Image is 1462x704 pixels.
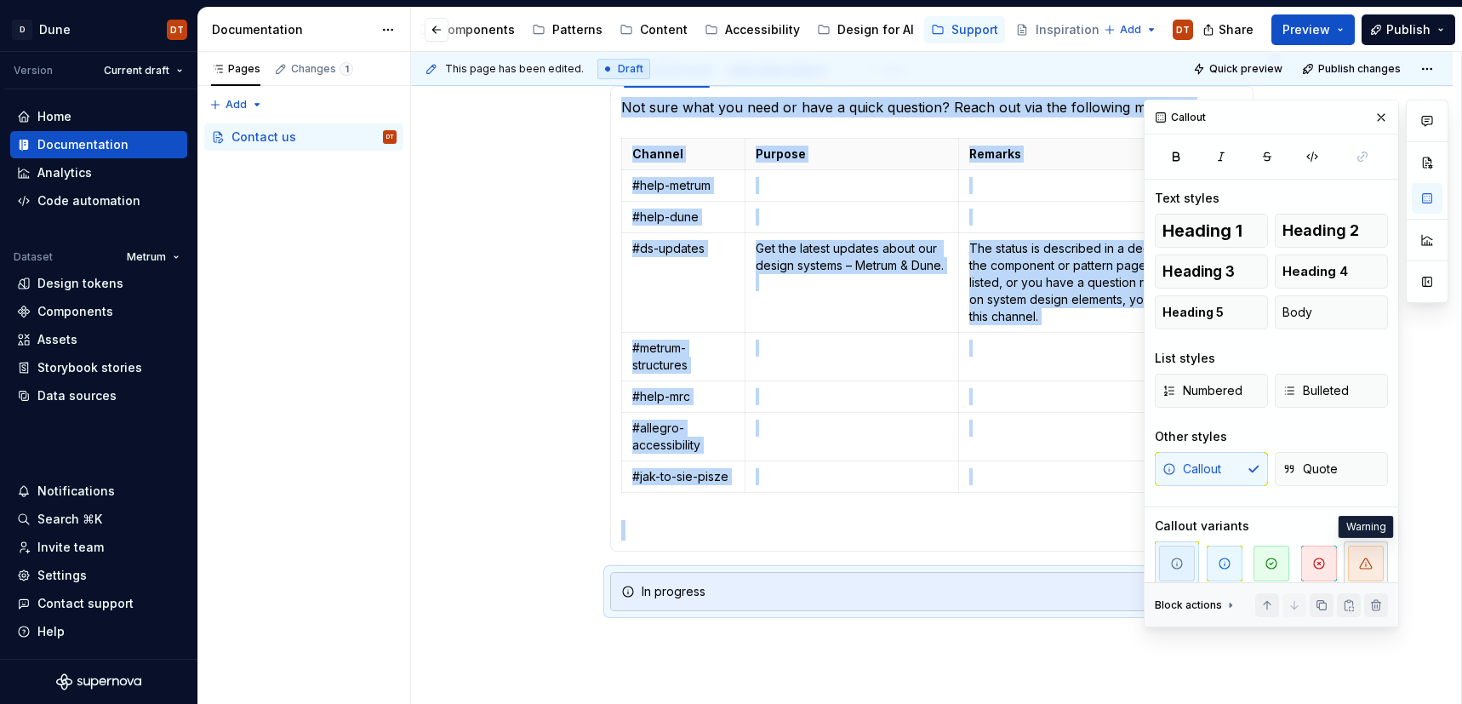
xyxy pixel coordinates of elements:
div: Components [37,303,113,320]
a: Home [10,103,187,130]
div: Design for AI [837,21,914,38]
div: D [12,20,32,40]
p: The status is described in a dedicated tab on the component or pattern page. If it's not listed, ... [969,240,1229,325]
button: Help [10,618,187,645]
a: Accessibility [698,16,807,43]
p: #ds-updates [632,240,734,257]
div: Documentation [37,136,128,153]
span: Share [1219,21,1254,38]
span: 1 [340,62,353,76]
a: Inspiration [1008,16,1125,43]
p: #help-dune [632,209,734,226]
div: Pages [211,62,260,76]
div: Version [14,64,53,77]
p: #metrum-structures [632,340,734,374]
a: Contact usDT [204,123,403,151]
button: Share [1194,14,1265,45]
a: Components [10,298,187,325]
span: Publish changes [1318,62,1401,76]
span: Add [226,98,247,112]
div: Notifications [37,483,115,500]
span: This page has been edited. [445,62,584,76]
button: Preview [1271,14,1355,45]
a: Storybook stories [10,354,187,381]
a: Analytics [10,159,187,186]
div: Documentation [212,21,373,38]
a: Patterns [525,16,609,43]
a: Invite team [10,534,187,561]
div: Code automation [37,192,140,209]
button: Add [1099,18,1162,42]
span: Publish [1386,21,1431,38]
div: Contact us [231,129,296,146]
div: DT [170,23,184,37]
div: In progress [642,583,1242,600]
div: Changes [291,62,353,76]
div: Invite team [37,539,104,556]
div: Search ⌘K [37,511,102,528]
div: DT [1176,23,1190,37]
a: Data sources [10,382,187,409]
div: Inspiration [1036,21,1099,38]
div: Content [640,21,688,38]
div: Page tree [193,13,867,47]
div: Storybook stories [37,359,142,376]
div: Dataset [14,250,53,264]
div: Contact support [37,595,134,612]
div: Page tree [204,123,403,151]
p: #jak-to-sie-pisze [632,468,734,485]
div: Assets [37,331,77,348]
span: Current draft [104,64,169,77]
a: Code automation [10,187,187,215]
p: Remarks [969,146,1229,163]
div: Settings [37,567,87,584]
a: Documentation [10,131,187,158]
button: Publish [1362,14,1455,45]
span: Add [1120,23,1141,37]
div: Warning [1339,516,1394,538]
div: Design tokens [37,275,123,292]
svg: Supernova Logo [56,673,141,690]
p: #help-mrc [632,388,734,405]
div: Patterns [552,21,603,38]
div: Data sources [37,387,117,404]
a: Content [613,16,694,43]
span: Draft [618,62,643,76]
div: Support [951,21,998,38]
p: #help-metrum [632,177,734,194]
span: Metrum [127,250,166,264]
p: #allegro-accessibility [632,420,734,454]
p: Purpose [756,146,949,163]
a: Support [924,16,1005,43]
div: Accessibility [725,21,800,38]
button: Search ⌘K [10,506,187,533]
section-item: Slack channels [621,97,1242,541]
button: Notifications [10,478,187,505]
div: Dune [39,21,71,38]
button: DDuneDT [3,11,194,48]
div: Analytics [37,164,92,181]
button: Quick preview [1188,57,1290,81]
a: Settings [10,562,187,589]
span: Preview [1282,21,1330,38]
a: Assets [10,326,187,353]
button: Current draft [96,59,191,83]
div: Help [37,623,65,640]
p: Channel [632,146,734,163]
button: Contact support [10,590,187,617]
div: Home [37,108,71,125]
p: Not sure what you need or have a quick question? Reach out via the following methods: [621,97,1242,117]
a: Design tokens [10,270,187,297]
button: Publish changes [1297,57,1408,81]
span: Quick preview [1209,62,1282,76]
p: Get the latest updates about our design systems – Metrum & Dune. [756,240,949,291]
div: DT [386,129,394,146]
a: Design for AI [810,16,921,43]
button: Metrum [119,245,187,269]
button: Add [204,93,268,117]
